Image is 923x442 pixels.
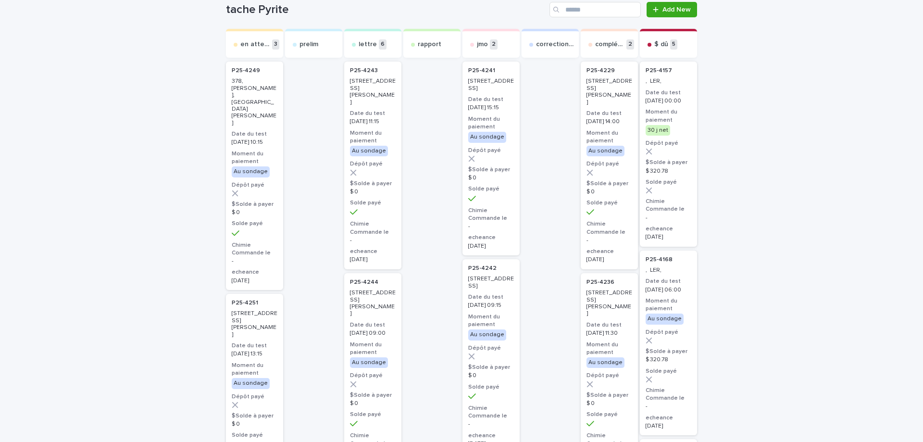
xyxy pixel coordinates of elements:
div: Au sondage [232,166,270,177]
h3: Date du test [232,130,277,138]
p: [DATE] 09:15 [468,302,514,309]
p: P25-4243 [350,67,378,74]
a: Add New [647,2,697,17]
p: [STREET_ADDRESS][PERSON_NAME] [586,78,632,106]
p: P25-4251 [232,300,258,306]
p: $ 0 [586,400,632,407]
span: Add New [662,6,691,13]
p: $ 0 [468,175,514,181]
p: P25-4236 [586,279,614,286]
h3: $Solde à payer [350,180,396,188]
p: , LER, [646,78,691,85]
h3: Dépôt payé [468,147,514,154]
h3: $Solde à payer [232,412,277,420]
p: [DATE] 11:15 [350,118,396,125]
p: [STREET_ADDRESS][PERSON_NAME] [232,310,277,338]
h3: $Solde à payer [468,166,514,174]
h3: echeance [350,248,396,255]
p: $ 320.78 [646,356,691,363]
h3: Solde payé [468,185,514,193]
p: [DATE] [646,234,691,240]
p: [STREET_ADDRESS][PERSON_NAME] [350,78,396,106]
p: jmo [477,40,488,49]
h3: echeance [232,268,277,276]
h3: echeance [586,248,632,255]
div: 30 j net [646,125,670,136]
h3: $Solde à payer [646,348,691,355]
h3: Moment du paiement [586,129,632,145]
h3: Moment du paiement [350,341,396,356]
p: 3 [272,39,279,50]
h3: $Solde à payer [586,391,632,399]
h3: Date du test [586,321,632,329]
h3: Date du test [646,278,691,285]
p: [DATE] [646,423,691,429]
p: [DATE] 10:15 [232,139,277,146]
div: Au sondage [468,329,506,340]
p: correction exp [536,40,575,49]
h3: Moment du paiement [232,362,277,377]
p: [DATE] [468,243,514,250]
p: prelim [299,40,318,49]
div: P25-4241 [STREET_ADDRESS]Date du test[DATE] 15:15Moment du paiementAu sondageDépôt payé$Solde à p... [462,62,520,255]
h3: Moment du paiement [586,341,632,356]
p: - [468,223,514,230]
h3: Moment du paiement [232,150,277,165]
p: P25-4157 [646,67,672,74]
p: lettre [359,40,377,49]
p: [DATE] [350,256,396,263]
h3: Chimie Commande le [586,220,632,236]
p: 2 [490,39,498,50]
h3: echeance [468,432,514,440]
p: [DATE] 09:00 [350,330,396,337]
h3: Solde payé [586,411,632,418]
h3: Chimie Commande le [646,198,691,213]
a: P25-4229 [STREET_ADDRESS][PERSON_NAME]Date du test[DATE] 14:00Moment du paiementAu sondageDépôt p... [581,62,638,269]
h3: Moment du paiement [468,115,514,131]
h3: Moment du paiement [646,108,691,124]
p: [DATE] [232,278,277,284]
p: - [232,258,277,265]
h3: Solde payé [232,220,277,227]
h3: Solde payé [232,431,277,439]
p: $ 0 [350,400,396,407]
h3: Chimie Commande le [350,220,396,236]
p: $ dû [654,40,668,49]
p: [STREET_ADDRESS] [468,276,514,290]
div: Au sondage [350,357,388,368]
h3: Solde payé [468,383,514,391]
h3: Solde payé [646,367,691,375]
p: $ 0 [586,189,632,195]
h3: Date du test [350,321,396,329]
p: 6 [379,39,387,50]
h3: echeance [468,234,514,241]
a: P25-4243 [STREET_ADDRESS][PERSON_NAME]Date du test[DATE] 11:15Moment du paiementAu sondageDépôt p... [344,62,401,269]
p: , LER, [646,267,691,274]
h3: $Solde à payer [350,391,396,399]
a: P25-4157 , LER,Date du test[DATE] 00:00Moment du paiement30 j netDépôt payé$Solde à payer$ 320.78... [640,62,697,247]
h3: Date du test [350,110,396,117]
p: [STREET_ADDRESS] [468,78,514,92]
a: P25-4249 378, [PERSON_NAME], [GEOGRAPHIC_DATA][PERSON_NAME]Date du test[DATE] 10:15Moment du paie... [226,62,283,290]
p: [DATE] 14:00 [586,118,632,125]
h3: $Solde à payer [586,180,632,188]
h3: Date du test [646,89,691,97]
p: [STREET_ADDRESS][PERSON_NAME] [350,290,396,317]
p: - [468,421,514,428]
h3: Solde payé [350,411,396,418]
a: P25-4168 , LER,Date du test[DATE] 06:00Moment du paiementAu sondageDépôt payé$Solde à payer$ 320.... [640,251,697,436]
p: - [350,237,396,244]
div: Search [549,2,641,17]
h3: Dépôt payé [232,393,277,401]
p: 5 [670,39,677,50]
p: P25-4229 [586,67,615,74]
div: Au sondage [350,146,388,156]
h3: $Solde à payer [232,201,277,208]
p: complété [595,40,624,49]
h3: $Solde à payer [646,159,691,166]
p: P25-4249 [232,67,260,74]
